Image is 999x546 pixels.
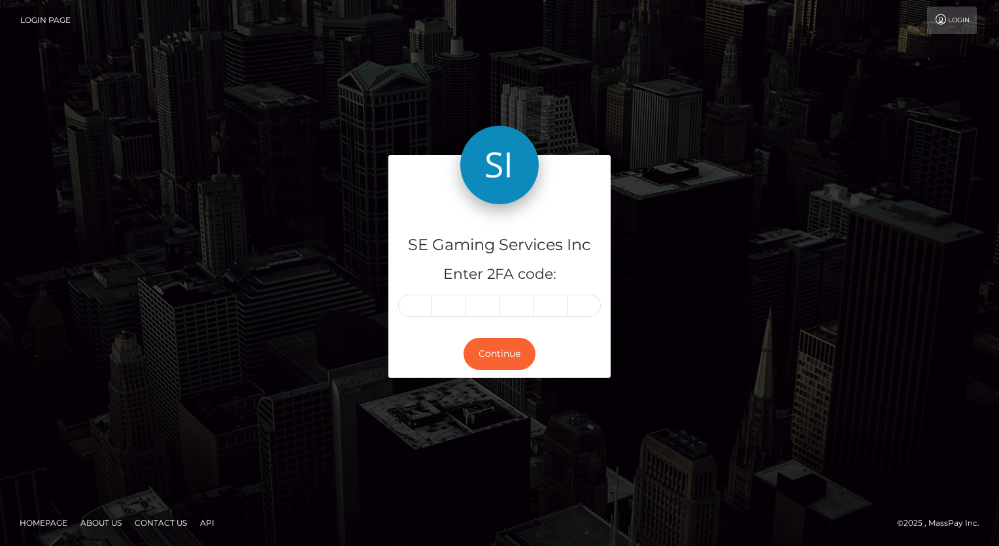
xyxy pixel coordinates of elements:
button: Continue [464,338,535,370]
h5: Enter 2FA code: [398,264,601,285]
a: Contact Us [129,513,192,533]
div: © 2025 , MassPay Inc. [897,516,989,530]
a: Login Page [20,7,71,34]
a: API [195,513,220,533]
a: Homepage [14,513,73,533]
img: SE Gaming Services Inc [460,126,539,204]
a: Login [927,7,977,34]
h4: SE Gaming Services Inc [398,234,601,257]
a: About Us [75,513,127,533]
